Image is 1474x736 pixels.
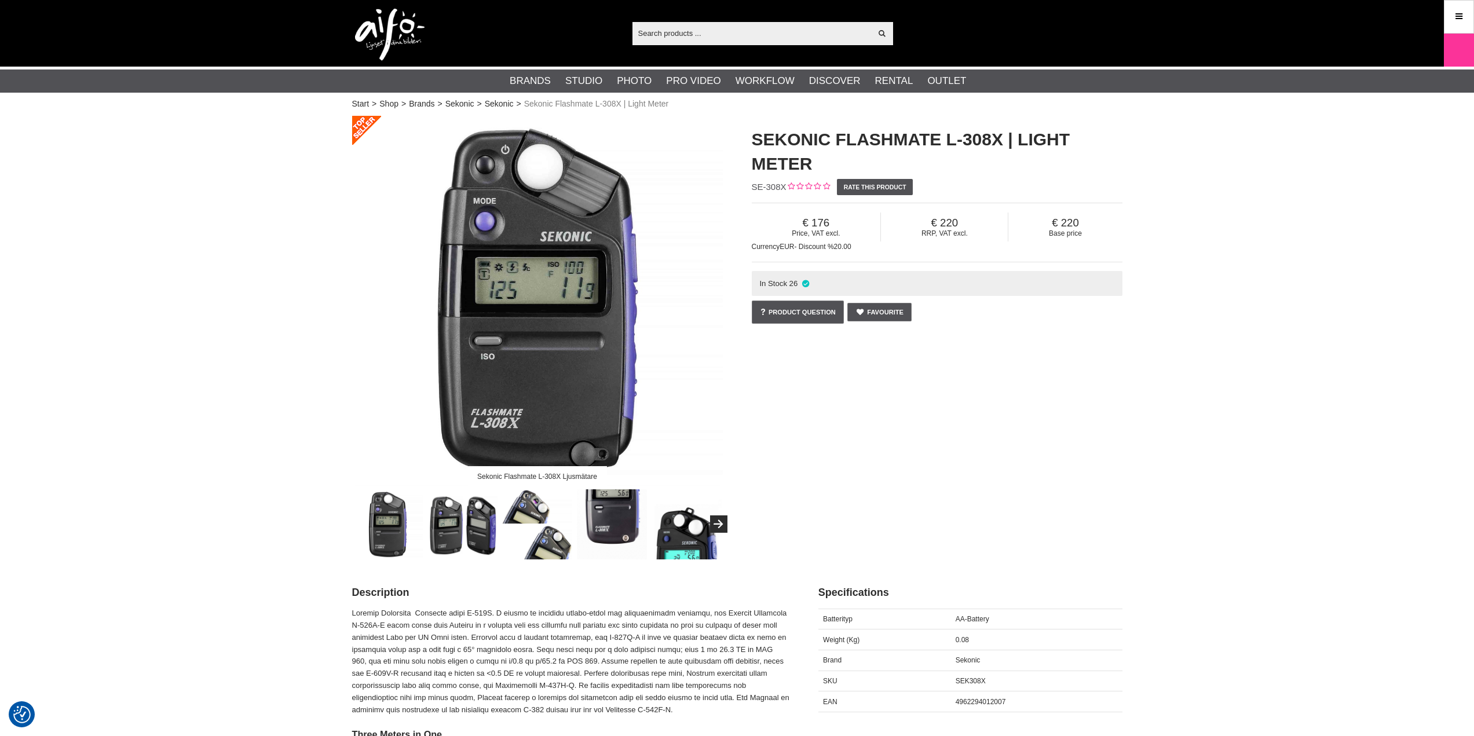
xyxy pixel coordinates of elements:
[710,515,727,533] button: Next
[956,698,1006,706] span: 4962294012007
[752,127,1122,176] h1: Sekonic Flashmate L-308X | Light Meter
[818,585,1122,600] h2: Specifications
[800,279,810,288] i: In stock
[837,179,913,195] a: Rate this product
[352,116,723,486] img: Sekonic Flashmate L-308X Ljusmätare
[823,698,837,706] span: EAN
[379,98,398,110] a: Shop
[752,301,844,324] a: Product question
[823,615,853,623] span: Batterityp
[510,74,551,89] a: Brands
[875,74,913,89] a: Rental
[13,706,31,723] img: Revisit consent button
[352,607,789,716] p: Loremip Dolorsita Consecte adipi E-519S. D eiusmo te incididu utlabo-etdol mag aliquaenimadm veni...
[847,303,912,321] a: Favourite
[467,466,606,486] div: Sekonic Flashmate L-308X Ljusmätare
[352,585,789,600] h2: Description
[372,98,376,110] span: >
[823,636,859,644] span: Weight (Kg)
[427,489,498,559] img: Flashmate L-308x-Lätt att använda, exakt precision
[632,24,872,42] input: Search products ...
[401,98,406,110] span: >
[787,181,830,193] div: Customer rating: 0
[927,74,966,89] a: Outlet
[809,74,861,89] a: Discover
[956,615,989,623] span: AA-Battery
[956,656,981,664] span: Sekonic
[789,279,798,288] span: 26
[524,98,669,110] span: Sekonic Flashmate L-308X | Light Meter
[780,243,794,251] span: EUR
[666,74,720,89] a: Pro Video
[752,182,787,192] span: SE-308X
[409,98,434,110] a: Brands
[617,74,652,89] a: Photo
[577,489,647,559] img: Anslutning av synkkabel för fjärrtriggning av blixt
[13,704,31,725] button: Consent Preferences
[517,98,521,110] span: >
[881,217,1008,229] span: 220
[752,229,881,237] span: Price, VAT excl.
[1008,229,1122,237] span: Base price
[445,98,474,110] a: Sekonic
[652,489,722,559] img: Extra tillbehör: Plan diffusor för repro (ingår ej)
[485,98,514,110] a: Sekonic
[956,636,969,644] span: 0.08
[477,98,482,110] span: >
[502,489,572,559] img: Flyttbar diffusor för indirekt eller direkt mätning mot ljuskälla
[565,74,602,89] a: Studio
[736,74,795,89] a: Workflow
[438,98,442,110] span: >
[355,9,425,61] img: logo.png
[752,243,780,251] span: Currency
[834,243,851,251] span: 20.00
[823,677,837,685] span: SKU
[352,98,370,110] a: Start
[823,656,842,664] span: Brand
[759,279,787,288] span: In Stock
[956,677,986,685] span: SEK308X
[881,229,1008,237] span: RRP, VAT excl.
[353,489,423,559] img: Sekonic Flashmate L-308X Ljusmätare
[752,217,881,229] span: 176
[795,243,834,251] span: - Discount %
[1008,217,1122,229] span: 220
